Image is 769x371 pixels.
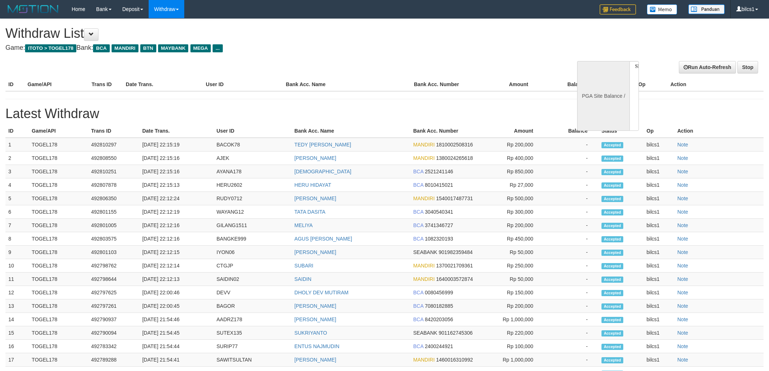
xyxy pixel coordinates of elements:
td: [DATE] 22:15:16 [139,165,213,178]
td: [DATE] 22:00:46 [139,286,213,299]
h1: Withdraw List [5,26,506,41]
span: 1370021709361 [436,263,473,269]
th: Game/API [25,78,89,91]
td: [DATE] 22:12:14 [139,259,213,273]
th: Balance [539,78,598,91]
span: MAYBANK [158,44,189,52]
td: - [544,232,599,246]
a: [PERSON_NAME] [294,357,336,363]
td: 492790094 [88,326,140,340]
span: BCA [413,303,423,309]
td: Rp 50,000 [480,273,544,286]
a: HERU HIDAYAT [294,182,331,188]
a: Note [677,182,688,188]
td: bilcs1 [644,165,675,178]
a: Note [677,263,688,269]
img: Button%20Memo.svg [647,4,677,15]
td: RUDY0712 [214,192,291,205]
td: TOGEL178 [29,178,88,192]
a: Note [677,249,688,255]
a: TEDY [PERSON_NAME] [294,142,351,148]
span: Accepted [601,263,623,269]
span: Accepted [601,142,623,148]
td: Rp 150,000 [480,286,544,299]
a: [PERSON_NAME] [294,195,336,201]
td: Rp 220,000 [480,326,544,340]
th: Bank Acc. Name [283,78,411,91]
a: Note [677,303,688,309]
span: MANDIRI [112,44,138,52]
a: SUBARI [294,263,313,269]
span: BCA [413,316,423,322]
td: - [544,219,599,232]
img: MOTION_logo.png [5,4,61,15]
th: ID [5,78,25,91]
td: [DATE] 21:54:45 [139,326,213,340]
td: 4 [5,178,29,192]
td: TOGEL178 [29,313,88,326]
td: Rp 100,000 [480,340,544,353]
span: Accepted [601,196,623,202]
td: 492789288 [88,353,140,367]
td: - [544,152,599,165]
td: Rp 250,000 [480,259,544,273]
td: 492801005 [88,219,140,232]
td: 492790937 [88,313,140,326]
td: Rp 27,000 [480,178,544,192]
td: bilcs1 [644,232,675,246]
td: - [544,178,599,192]
td: - [544,273,599,286]
span: 2521241146 [425,169,453,174]
a: Note [677,343,688,349]
a: Note [677,209,688,215]
td: - [544,138,599,152]
td: - [544,246,599,259]
span: 0080456999 [425,290,453,295]
span: Accepted [601,290,623,296]
td: 492803575 [88,232,140,246]
span: 1640003572874 [436,276,473,282]
td: 492798762 [88,259,140,273]
span: Accepted [601,209,623,215]
span: MANDIRI [413,357,435,363]
span: Accepted [601,182,623,189]
span: 1082320193 [425,236,453,242]
td: [DATE] 22:00:45 [139,299,213,313]
td: TOGEL178 [29,326,88,340]
span: Accepted [601,317,623,323]
td: TOGEL178 [29,192,88,205]
span: ... [213,44,222,52]
a: TATA DASITA [294,209,325,215]
a: [DEMOGRAPHIC_DATA] [294,169,351,174]
td: bilcs1 [644,273,675,286]
td: bilcs1 [644,353,675,367]
a: Note [677,357,688,363]
a: ENTUS NAJMUDIN [294,343,339,349]
span: Accepted [601,330,623,336]
td: TOGEL178 [29,286,88,299]
td: 8 [5,232,29,246]
span: Accepted [601,250,623,256]
td: 492797625 [88,286,140,299]
span: BTN [140,44,156,52]
td: [DATE] 22:15:19 [139,138,213,152]
span: 3741346727 [425,222,453,228]
td: - [544,165,599,178]
td: Rp 200,000 [480,219,544,232]
span: 8420203056 [425,316,453,322]
span: 8010415021 [425,182,453,188]
th: Amount [475,78,539,91]
td: 2 [5,152,29,165]
td: bilcs1 [644,286,675,299]
span: 1540017487731 [436,195,473,201]
th: Action [675,124,764,138]
td: Rp 500,000 [480,192,544,205]
td: bilcs1 [644,259,675,273]
td: - [544,192,599,205]
a: SUKRIYANTO [294,330,327,336]
td: Rp 300,000 [480,205,544,219]
a: Note [677,316,688,322]
td: TOGEL178 [29,138,88,152]
a: Note [677,195,688,201]
td: 6 [5,205,29,219]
